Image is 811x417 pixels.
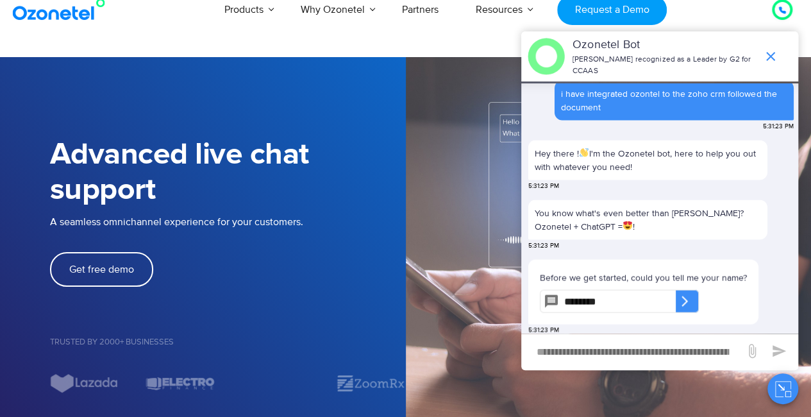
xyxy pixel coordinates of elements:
p: You know what's even better than [PERSON_NAME]? Ozonetel + ChatGPT = ! [535,206,761,233]
div: 1 / 7 [240,375,310,391]
div: i have integrated ozontel to the zoho crm followed the document [561,87,787,114]
span: Get free demo [69,264,134,275]
img: zoomrx.svg [336,372,406,395]
div: new-msg-input [528,341,738,364]
p: A seamless omnichannel experience for your customers. [50,214,406,230]
div: 7 / 7 [145,372,215,395]
img: 😍 [623,221,632,230]
button: Close chat [767,373,798,404]
img: 👋 [580,148,589,157]
p: Before we get started, could you tell me your name? [540,271,747,284]
div: 2 / 7 [336,372,406,395]
img: electro.svg [145,372,215,395]
span: 5:31:23 PM [528,241,559,250]
div: Image Carousel [50,372,406,395]
span: 5:31:23 PM [763,121,794,131]
p: Ozonetel Bot [573,37,757,54]
a: Get free demo [50,252,153,287]
span: end chat or minimize [758,44,783,69]
img: header [528,38,565,75]
h5: Trusted by 2000+ Businesses [50,338,406,346]
div: 6 / 7 [50,372,120,395]
span: 5:31:23 PM [528,325,559,335]
span: 5:31:23 PM [528,181,559,191]
img: Lazada.svg [50,372,120,395]
p: Hey there ! I'm the Ozonetel bot, here to help you out with whatever you need! [535,146,761,173]
p: [PERSON_NAME] recognized as a Leader by G2 for CCAAS [573,54,757,77]
h1: Advanced live chat support [50,137,406,208]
